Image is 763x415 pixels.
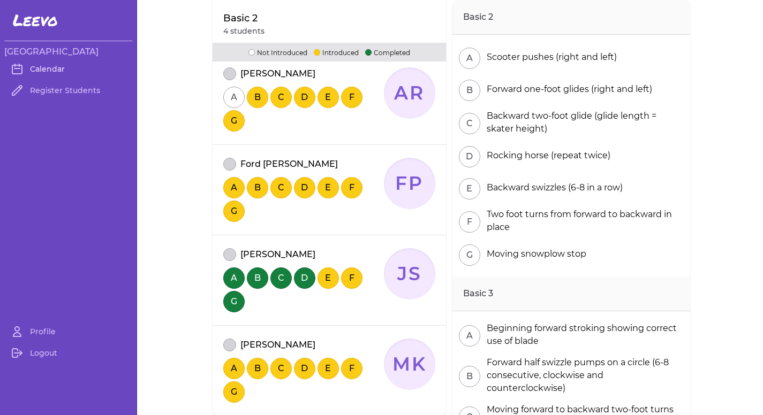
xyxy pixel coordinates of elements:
[223,339,236,351] button: attendance
[247,177,268,198] button: B
[459,325,480,347] button: A
[270,177,292,198] button: C
[341,267,362,289] button: F
[482,181,623,194] div: Backward swizzles (6-8 in a row)
[482,83,652,96] div: Forward one-foot glides (right and left)
[240,158,338,171] p: Ford [PERSON_NAME]
[318,358,339,379] button: E
[240,67,315,80] p: [PERSON_NAME]
[294,87,315,108] button: D
[4,58,132,80] a: Calendar
[247,267,268,289] button: B
[396,263,422,285] text: JS
[482,149,610,162] div: Rocking horse (repeat twice)
[341,177,362,198] button: F
[459,244,480,266] button: G
[270,267,292,289] button: C
[294,358,315,379] button: D
[223,110,245,132] button: G
[482,322,684,348] div: Beginning forward stroking showing correct use of blade
[294,177,315,198] button: D
[392,353,427,375] text: MK
[247,87,268,108] button: B
[223,11,265,26] p: Basic 2
[394,82,425,104] text: AR
[459,178,480,199] button: E
[395,172,424,195] text: FP
[223,67,236,80] button: attendance
[318,87,339,108] button: E
[482,208,684,234] div: Two foot turns from forward to backward in place
[4,321,132,342] a: Profile
[452,276,690,311] h2: Basic 3
[223,248,236,261] button: attendance
[314,47,359,57] p: Introduced
[4,80,132,101] a: Register Students
[482,248,586,260] div: Moving snowplow stop
[247,358,268,379] button: B
[482,51,617,64] div: Scooter pushes (right and left)
[223,158,236,171] button: attendance
[223,267,245,289] button: A
[482,110,684,135] div: Backward two-foot glide (glide length = skater height)
[270,358,292,379] button: C
[223,381,245,403] button: G
[4,342,132,364] a: Logout
[459,80,480,101] button: B
[341,358,362,379] button: F
[240,339,315,351] p: [PERSON_NAME]
[482,356,684,395] div: Forward half swizzle pumps on a circle (6-8 consecutive, clockwise and counterclockwise)
[223,87,245,108] button: A
[459,366,480,387] button: B
[459,113,480,134] button: C
[223,177,245,198] button: A
[365,47,410,57] p: Completed
[240,248,315,261] p: [PERSON_NAME]
[459,146,480,167] button: D
[223,358,245,379] button: A
[459,211,480,233] button: F
[4,45,132,58] h3: [GEOGRAPHIC_DATA]
[223,26,265,36] p: 4 students
[13,11,58,30] span: Leevo
[270,87,292,108] button: C
[248,47,307,57] p: Not Introduced
[223,201,245,222] button: G
[294,267,315,289] button: D
[223,291,245,312] button: G
[459,48,480,69] button: A
[318,267,339,289] button: E
[318,177,339,198] button: E
[341,87,362,108] button: F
